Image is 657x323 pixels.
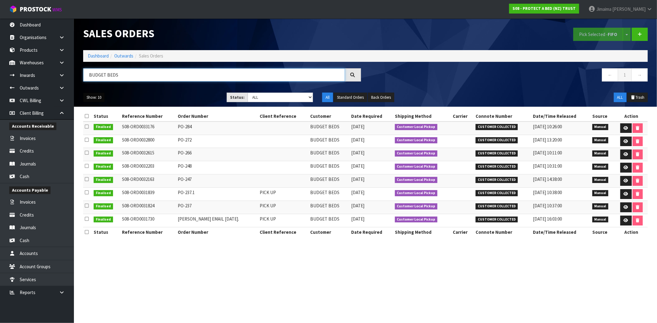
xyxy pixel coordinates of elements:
[176,227,258,237] th: Order Number
[395,217,438,223] span: Customer Local Pickup
[627,93,648,102] button: Trash
[88,53,109,59] a: Dashboard
[120,111,176,121] th: Reference Number
[120,188,176,201] td: S08-ORD0031839
[533,137,562,143] span: [DATE] 13:20:00
[393,227,452,237] th: Shipping Method
[608,31,617,37] strong: FIFO
[94,190,113,196] span: Finalised
[395,177,438,183] span: Customer Local Pickup
[533,216,562,222] span: [DATE] 16:03:00
[533,150,562,156] span: [DATE] 10:11:00
[532,227,591,237] th: Date/Time Released
[351,163,365,169] span: [DATE]
[370,68,648,83] nav: Page navigation
[532,111,591,121] th: Date/Time Released
[120,135,176,148] td: S08-ORD0032800
[9,186,51,194] span: Accounts Payable
[351,216,365,222] span: [DATE]
[120,174,176,188] td: S08-ORD0032163
[395,137,438,143] span: Customer Local Pickup
[120,214,176,227] td: S08-ORD0031730
[350,227,393,237] th: Date Required
[509,4,579,14] a: S08 - PROTECT A BED (NZ) TRUST
[476,203,518,209] span: CUSTOMER COLLECTED
[176,135,258,148] td: PO-272
[258,227,309,237] th: Client Reference
[83,28,361,39] h1: Sales Orders
[350,111,393,121] th: Date Required
[120,201,176,214] td: S08-ORD0031824
[351,189,365,195] span: [DATE]
[176,174,258,188] td: PO-247
[351,137,365,143] span: [DATE]
[513,6,576,11] strong: S08 - PROTECT A BED (NZ) TRUST
[83,93,105,102] button: Show: 10
[476,177,518,183] span: CUSTOMER COLLECTED
[573,28,623,41] button: Pick Selected -FIFO
[395,203,438,209] span: Customer Local Pickup
[474,227,531,237] th: Connote Number
[176,188,258,201] td: PO-237.1
[592,177,609,183] span: Manual
[83,68,345,82] input: Search sales orders
[309,227,350,237] th: Customer
[9,122,56,130] span: Accounts Receivable
[94,124,113,130] span: Finalised
[120,227,176,237] th: Reference Number
[474,111,531,121] th: Connote Number
[476,164,518,170] span: CUSTOMER COLLECTED
[452,227,474,237] th: Carrier
[533,124,562,130] span: [DATE] 10:26:00
[393,111,452,121] th: Shipping Method
[92,111,120,121] th: Status
[322,93,333,102] button: All
[615,227,648,237] th: Action
[351,203,365,209] span: [DATE]
[114,53,133,59] a: Outwards
[309,214,350,227] td: BUDGET BEDS
[592,137,609,143] span: Manual
[591,111,615,121] th: Source
[592,150,609,157] span: Manual
[176,214,258,227] td: [PERSON_NAME] EMAIL [DATE].
[309,174,350,188] td: BUDGET BEDS
[309,135,350,148] td: BUDGET BEDS
[334,93,367,102] button: Standard Orders
[94,203,113,209] span: Finalised
[592,164,609,170] span: Manual
[533,163,562,169] span: [DATE] 10:31:00
[309,148,350,161] td: BUDGET BEDS
[94,137,113,143] span: Finalised
[309,111,350,121] th: Customer
[176,122,258,135] td: PO-284
[533,189,562,195] span: [DATE] 10:38:00
[258,188,309,201] td: PICK UP
[602,68,618,82] a: ←
[351,124,365,130] span: [DATE]
[395,190,438,196] span: Customer Local Pickup
[476,190,518,196] span: CUSTOMER COLLECTED
[139,53,163,59] span: Sales Orders
[176,161,258,174] td: PO-248
[476,124,518,130] span: CUSTOMER COLLECTED
[395,150,438,157] span: Customer Local Pickup
[94,150,113,157] span: Finalised
[592,190,609,196] span: Manual
[351,150,365,156] span: [DATE]
[94,217,113,223] span: Finalised
[309,201,350,214] td: BUDGET BEDS
[309,161,350,174] td: BUDGET BEDS
[596,6,611,12] span: Jimaima
[176,148,258,161] td: PO-266
[612,6,646,12] span: [PERSON_NAME]
[592,217,609,223] span: Manual
[476,137,518,143] span: CUSTOMER COLLECTED
[618,68,632,82] a: 1
[230,95,245,100] strong: Status:
[20,5,51,13] span: ProStock
[258,201,309,214] td: PICK UP
[120,122,176,135] td: S08-ORD0033176
[309,188,350,201] td: BUDGET BEDS
[368,93,394,102] button: Back Orders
